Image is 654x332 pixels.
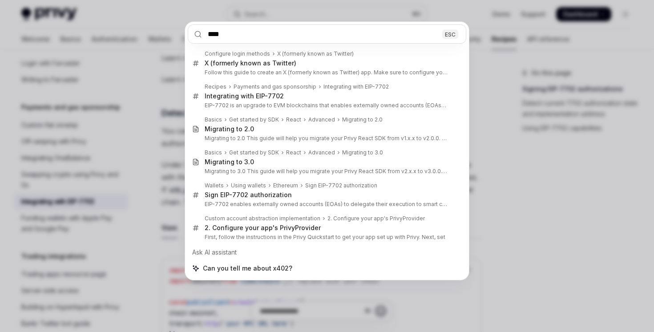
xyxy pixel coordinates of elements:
div: 2. Configure your app's PrivyProvider [327,215,425,222]
div: Wallets [205,182,224,189]
span: Can you tell me about x402? [203,264,292,273]
p: EIP-7702 is an upgrade to EVM blockchains that enables externally owned accounts (EOAs) to set their [205,102,448,109]
div: React [286,149,301,156]
div: Advanced [308,116,335,123]
div: 2. Configure your app's PrivyProvider [205,224,321,232]
div: Basics [205,149,222,156]
div: Integrating with EIP-7702 [205,92,284,100]
div: React [286,116,301,123]
div: Get started by SDK [229,149,279,156]
div: Get started by SDK [229,116,279,123]
div: Configure login methods [205,50,270,57]
div: Using wallets [231,182,266,189]
div: Payments and gas sponsorship [234,83,316,90]
p: First, follow the instructions in the Privy Quickstart to get your app set up with Privy. Next, set [205,234,448,241]
div: ESC [442,29,458,39]
div: Migrating to 2.0 [205,125,254,133]
div: Ask AI assistant [188,244,466,260]
div: Sign EIP-7702 authorization [305,182,377,189]
div: Sign EIP-7702 authorization [205,191,292,199]
div: Migrating to 3.0 [342,149,383,156]
p: Migrating to 3.0 This guide will help you migrate your Privy React SDK from v2.x.x to v3.0.0. To ins [205,168,448,175]
p: Follow this guide to create an X (formerly known as Twitter) app. Make sure to configure your app as [205,69,448,76]
div: X (formerly known as Twitter) [205,59,296,67]
p: EIP-7702 enables externally owned accounts (EOAs) to delegate their execution to smart contract code [205,201,448,208]
div: Migrating to 2.0 [342,116,383,123]
div: Migrating to 3.0 [205,158,254,166]
div: Ethereum [273,182,298,189]
div: X (formerly known as Twitter) [277,50,354,57]
div: Integrating with EIP-7702 [323,83,389,90]
div: Basics [205,116,222,123]
p: Migrating to 2.0 This guide will help you migrate your Privy React SDK from v1.x.x to v2.0.0. To ins [205,135,448,142]
div: Advanced [308,149,335,156]
div: Custom account abstraction implementation [205,215,320,222]
div: Recipes [205,83,226,90]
